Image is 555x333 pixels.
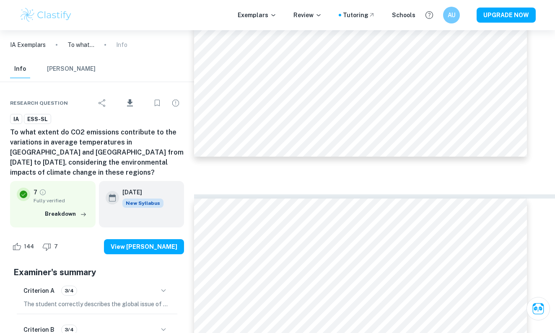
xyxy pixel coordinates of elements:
[422,8,436,22] button: Help and Feedback
[10,240,39,253] div: Like
[10,40,46,49] a: IA Exemplars
[24,114,51,124] a: ESS-SL
[40,240,62,253] div: Dislike
[23,299,171,309] p: The student correctly describes the global issue of climate change and its local impacts in [GEOG...
[39,188,47,196] a: Grade fully verified
[94,95,111,111] div: Share
[10,60,30,78] button: Info
[34,197,89,204] span: Fully verified
[112,92,147,114] div: Download
[49,243,62,251] span: 7
[122,199,163,208] div: Starting from the May 2026 session, the ESS IA requirements have changed. We created this exempla...
[104,239,184,254] button: View [PERSON_NAME]
[122,199,163,208] span: New Syllabus
[19,7,73,23] img: Clastify logo
[47,60,96,78] button: [PERSON_NAME]
[526,297,550,320] button: Ask Clai
[10,115,22,124] span: IA
[34,188,37,197] p: 7
[116,40,127,49] p: Info
[23,286,54,295] h6: Criterion A
[477,8,536,23] button: UPGRADE NOW
[19,243,39,251] span: 144
[167,95,184,111] div: Report issue
[293,10,322,20] p: Review
[67,40,94,49] p: To what extent do CO2 emissions contribute to the variations in average temperatures in [GEOGRAPH...
[62,287,77,294] span: 3/4
[43,208,89,220] button: Breakdown
[122,188,157,197] h6: [DATE]
[24,115,51,124] span: ESS-SL
[149,95,166,111] div: Bookmark
[10,127,184,178] h6: To what extent do CO2 emissions contribute to the variations in average temperatures in [GEOGRAPH...
[238,10,277,20] p: Exemplars
[13,266,181,279] h5: Examiner's summary
[10,99,68,107] span: Research question
[10,114,22,124] a: IA
[392,10,415,20] a: Schools
[447,10,456,20] h6: AU
[443,7,460,23] button: AU
[343,10,375,20] a: Tutoring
